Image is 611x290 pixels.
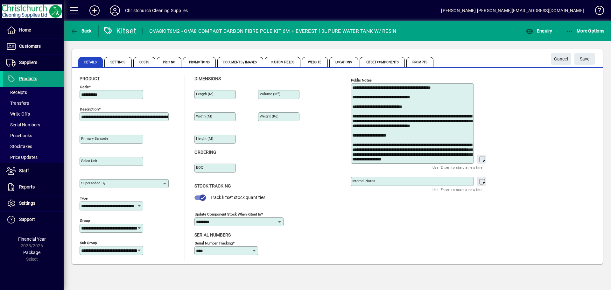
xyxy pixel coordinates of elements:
span: Locations [329,57,358,67]
mat-label: Volume (m ) [260,92,280,96]
span: Package [23,250,40,255]
span: Cancel [554,54,568,64]
span: Kitset Components [360,57,405,67]
mat-label: Update component stock when kitset is [195,212,261,216]
button: Enquiry [524,25,554,37]
button: Save [574,53,595,65]
span: Price Updates [6,155,38,160]
a: Customers [3,39,64,54]
span: Staff [19,168,29,173]
mat-label: EOQ [196,165,203,170]
span: Back [70,28,92,33]
mat-label: Internal Notes [352,179,375,183]
span: Custom Fields [265,57,300,67]
span: Settings [19,201,35,206]
span: Documents / Images [217,57,263,67]
mat-label: Public Notes [351,78,372,82]
mat-label: Group [80,218,90,223]
a: Support [3,212,64,228]
div: [PERSON_NAME] [PERSON_NAME][EMAIL_ADDRESS][DOMAIN_NAME] [441,5,584,16]
span: More Options [566,28,605,33]
a: Stocktakes [3,141,64,152]
mat-label: Weight (Kg) [260,114,278,118]
button: Back [69,25,93,37]
sup: 3 [277,91,279,95]
span: Prompts [406,57,433,67]
span: Reports [19,184,35,189]
div: Christchurch Cleaning Supplies [125,5,188,16]
a: Serial Numbers [3,119,64,130]
span: Pricebooks [6,133,32,138]
mat-label: Sub group [80,241,97,245]
a: Pricebooks [3,130,64,141]
app-page-header-button: Back [64,25,99,37]
span: Write Offs [6,111,30,117]
button: Profile [105,5,125,16]
mat-hint: Use 'Enter' to start a new line [432,164,482,171]
span: Serial Numbers [194,232,231,237]
span: ave [580,54,590,64]
span: Settings [104,57,132,67]
a: Suppliers [3,55,64,71]
mat-hint: Use 'Enter' to start a new line [432,186,482,193]
span: Transfers [6,101,29,106]
span: Suppliers [19,60,37,65]
span: Products [19,76,37,81]
span: Track kitset stock quantities [210,195,265,200]
span: Customers [19,44,41,49]
span: Pricing [157,57,181,67]
mat-label: Width (m) [196,114,212,118]
span: Financial Year [18,237,46,242]
span: Enquiry [526,28,552,33]
a: Transfers [3,98,64,109]
button: Add [84,5,105,16]
span: Promotions [183,57,216,67]
mat-label: Serial Number tracking [195,241,233,245]
a: Receipts [3,87,64,98]
div: OVA8KIT6M2 - OVA8 COMPACT CARBON FIBRE POLE KIT 6M + EVEREST 10L PURE WATER TANK W/ RESIN [149,26,396,36]
button: More Options [564,25,606,37]
mat-label: Superseded by [81,181,105,185]
mat-label: Type [80,196,88,201]
a: Write Offs [3,109,64,119]
span: Support [19,217,35,222]
span: Receipts [6,90,27,95]
span: Product [80,76,100,81]
mat-label: Length (m) [196,92,214,96]
span: Stock Tracking [194,183,231,188]
div: Kitset [103,26,137,36]
a: Knowledge Base [590,1,603,22]
span: Details [78,57,103,67]
mat-label: Description [80,107,99,111]
span: Dimensions [194,76,221,81]
mat-label: Primary barcode [81,136,108,141]
mat-label: Sales unit [81,159,97,163]
span: Stocktakes [6,144,32,149]
a: Price Updates [3,152,64,163]
span: S [580,56,582,61]
a: Staff [3,163,64,179]
span: Costs [133,57,156,67]
span: Home [19,27,31,32]
span: Website [302,57,328,67]
button: Cancel [551,53,571,65]
a: Settings [3,195,64,211]
mat-label: Height (m) [196,136,213,141]
mat-label: Code [80,85,89,89]
span: Serial Numbers [6,122,40,127]
a: Reports [3,179,64,195]
span: Ordering [194,150,216,155]
a: Home [3,22,64,38]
